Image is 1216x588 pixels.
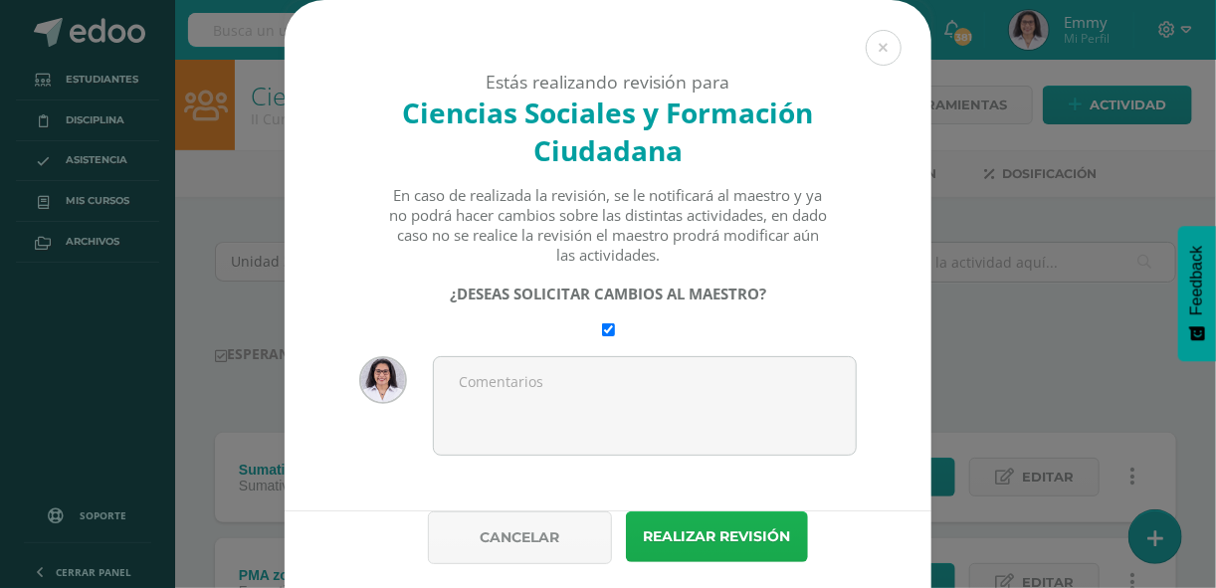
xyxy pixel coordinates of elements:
button: Cancelar [428,511,612,564]
strong: ¿DESEAS SOLICITAR CAMBIOS AL MAESTRO? [450,284,766,303]
div: En caso de realizada la revisión, se le notificará al maestro y ya no podrá hacer cambios sobre l... [388,185,829,265]
img: 13dc6b83343af231e8c8c581421df4c8.png [359,356,407,404]
button: Feedback - Mostrar encuesta [1178,226,1216,361]
button: Close (Esc) [866,30,902,66]
strong: Ciencias Sociales y Formación Ciudadana [403,94,814,169]
button: Realizar revisión [626,511,808,562]
span: Feedback [1188,246,1206,315]
div: Estás realizando revisión para [319,70,897,94]
input: Require changes [602,323,615,336]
